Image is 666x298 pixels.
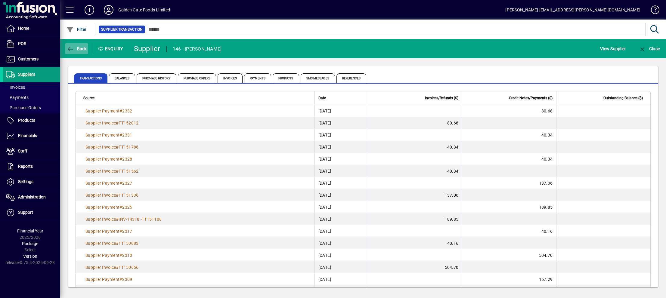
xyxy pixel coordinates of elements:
[336,73,366,83] span: References
[119,217,162,222] span: INV-14318 -TT151108
[462,177,556,189] td: 137.06
[85,121,116,125] span: Supplier Invoice
[3,21,60,36] a: Home
[462,129,556,141] td: 40.34
[65,24,88,35] button: Filter
[18,26,29,31] span: Home
[646,1,658,21] a: Knowledge Base
[109,73,135,83] span: Balances
[119,253,122,258] span: #
[65,43,88,54] button: Back
[83,180,134,186] a: Supplier Payment#2327
[368,165,462,177] td: 40.34
[173,44,222,54] div: 146 - [PERSON_NAME]
[119,157,122,161] span: #
[632,43,666,54] app-page-header-button: Close enquiry
[314,261,368,273] td: [DATE]
[18,72,35,77] span: Suppliers
[119,277,122,282] span: #
[505,5,640,15] div: [PERSON_NAME] [EMAIL_ADDRESS][PERSON_NAME][DOMAIN_NAME]
[3,103,60,113] a: Purchase Orders
[462,273,556,285] td: 167.29
[85,253,119,258] span: Supplier Payment
[83,240,141,247] a: Supplier Invoice#TT150883
[85,193,116,198] span: Supplier Invoice
[6,85,25,90] span: Invoices
[22,241,38,246] span: Package
[67,27,87,32] span: Filter
[3,82,60,92] a: Invoices
[3,113,60,128] a: Products
[85,241,116,246] span: Supplier Invoice
[603,95,643,101] span: Outstanding Balance ($)
[314,153,368,165] td: [DATE]
[368,213,462,225] td: 189.85
[122,181,132,186] span: 2327
[85,229,119,234] span: Supplier Payment
[425,95,458,101] span: Invoices/Refunds ($)
[301,73,335,83] span: SMS Messages
[314,141,368,153] td: [DATE]
[85,133,119,137] span: Supplier Payment
[83,156,134,162] a: Supplier Payment#2328
[101,26,143,32] span: Supplier Transaction
[119,241,138,246] span: TT150883
[60,43,93,54] app-page-header-button: Back
[3,144,60,159] a: Staff
[116,241,119,246] span: #
[314,129,368,141] td: [DATE]
[18,118,35,123] span: Products
[314,201,368,213] td: [DATE]
[3,128,60,143] a: Financials
[93,44,129,54] div: Enquiry
[509,95,553,101] span: Credit Notes/Payments ($)
[3,205,60,220] a: Support
[314,213,368,225] td: [DATE]
[18,133,37,138] span: Financials
[599,43,627,54] button: View Supplier
[600,44,626,54] span: View Supplier
[368,285,462,297] td: 167.29
[314,285,368,297] td: [DATE]
[314,177,368,189] td: [DATE]
[119,265,138,270] span: TT150656
[122,205,132,210] span: 2325
[119,169,138,174] span: TT151562
[83,132,134,138] a: Supplier Payment#2331
[178,73,216,83] span: Purchase Orders
[3,36,60,51] a: POS
[83,252,134,259] a: Supplier Payment#2310
[85,145,116,149] span: Supplier Invoice
[314,237,368,249] td: [DATE]
[85,181,119,186] span: Supplier Payment
[116,145,119,149] span: #
[368,189,462,201] td: 137.06
[83,216,164,223] a: Supplier Invoice#INV-14318 -TT151108
[83,264,141,271] a: Supplier Invoice#TT150656
[83,276,134,283] a: Supplier Payment#2309
[99,5,118,15] button: Profile
[134,44,160,54] div: Supplier
[314,189,368,201] td: [DATE]
[6,105,41,110] span: Purchase Orders
[18,57,39,61] span: Customers
[119,205,122,210] span: #
[116,121,119,125] span: #
[83,228,134,235] a: Supplier Payment#2317
[83,95,94,101] span: Source
[85,217,116,222] span: Supplier Invoice
[83,192,141,198] a: Supplier Invoice#TT151336
[18,149,27,153] span: Staff
[273,73,299,83] span: Products
[3,92,60,103] a: Payments
[119,193,138,198] span: TT151336
[318,95,364,101] div: Date
[462,249,556,261] td: 504.70
[462,153,556,165] td: 40.34
[3,174,60,189] a: Settings
[122,277,132,282] span: 2309
[368,261,462,273] td: 504.70
[116,265,119,270] span: #
[83,108,134,114] a: Supplier Payment#2332
[74,73,107,83] span: Transactions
